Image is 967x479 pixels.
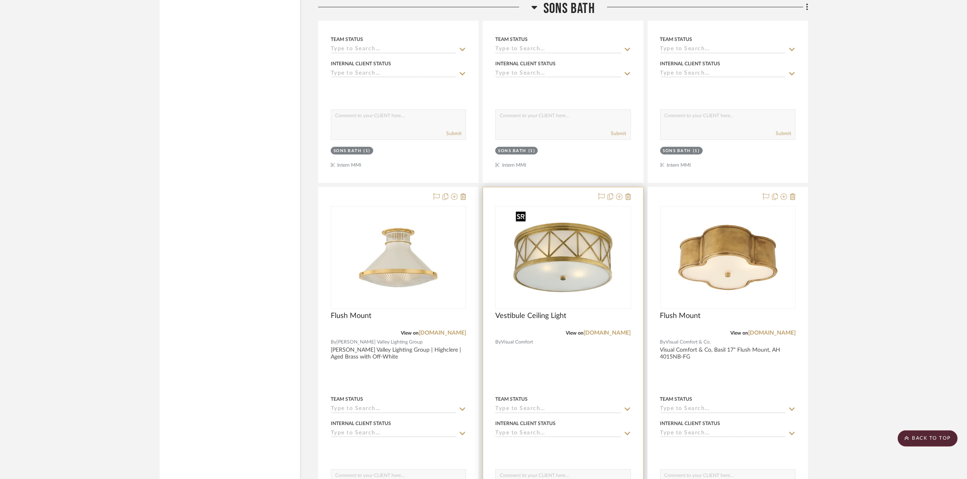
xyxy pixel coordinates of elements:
[446,130,462,137] button: Submit
[331,420,391,427] div: Internal Client Status
[528,148,535,154] div: (1)
[584,330,631,336] a: [DOMAIN_NAME]
[501,338,533,346] span: Visual Comfort
[331,46,456,54] input: Type to Search…
[898,430,958,447] scroll-to-top-button: BACK TO TOP
[611,130,627,137] button: Submit
[693,148,700,154] div: (1)
[748,330,796,336] a: [DOMAIN_NAME]
[730,331,748,335] span: View on
[331,430,456,438] input: Type to Search…
[660,70,786,78] input: Type to Search…
[495,46,621,54] input: Type to Search…
[331,338,336,346] span: By
[348,207,449,308] img: Flush Mount
[495,430,621,438] input: Type to Search…
[495,311,566,320] span: Vestibule Ceiling Light
[331,70,456,78] input: Type to Search…
[495,338,501,346] span: By
[334,148,362,154] div: SONS Bath
[331,60,391,67] div: Internal Client Status
[496,206,630,309] div: 0
[336,338,423,346] span: [PERSON_NAME] Valley Lighting Group
[660,430,786,438] input: Type to Search…
[660,420,721,427] div: Internal Client Status
[331,311,371,320] span: Flush Mount
[660,60,721,67] div: Internal Client Status
[663,148,691,154] div: SONS Bath
[566,331,584,335] span: View on
[495,406,621,413] input: Type to Search…
[660,338,666,346] span: By
[419,330,466,336] a: [DOMAIN_NAME]
[660,406,786,413] input: Type to Search…
[660,395,693,403] div: Team Status
[495,395,528,403] div: Team Status
[331,36,363,43] div: Team Status
[495,60,556,67] div: Internal Client Status
[331,406,456,413] input: Type to Search…
[498,148,526,154] div: SONS Bath
[666,338,711,346] span: Visual Comfort & Co.
[495,70,621,78] input: Type to Search…
[495,420,556,427] div: Internal Client Status
[512,207,614,308] img: Vestibule Ceiling Light
[660,46,786,54] input: Type to Search…
[677,207,779,308] img: Flush Mount
[331,395,363,403] div: Team Status
[660,36,693,43] div: Team Status
[364,148,371,154] div: (1)
[495,36,528,43] div: Team Status
[776,130,791,137] button: Submit
[660,311,701,320] span: Flush Mount
[401,331,419,335] span: View on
